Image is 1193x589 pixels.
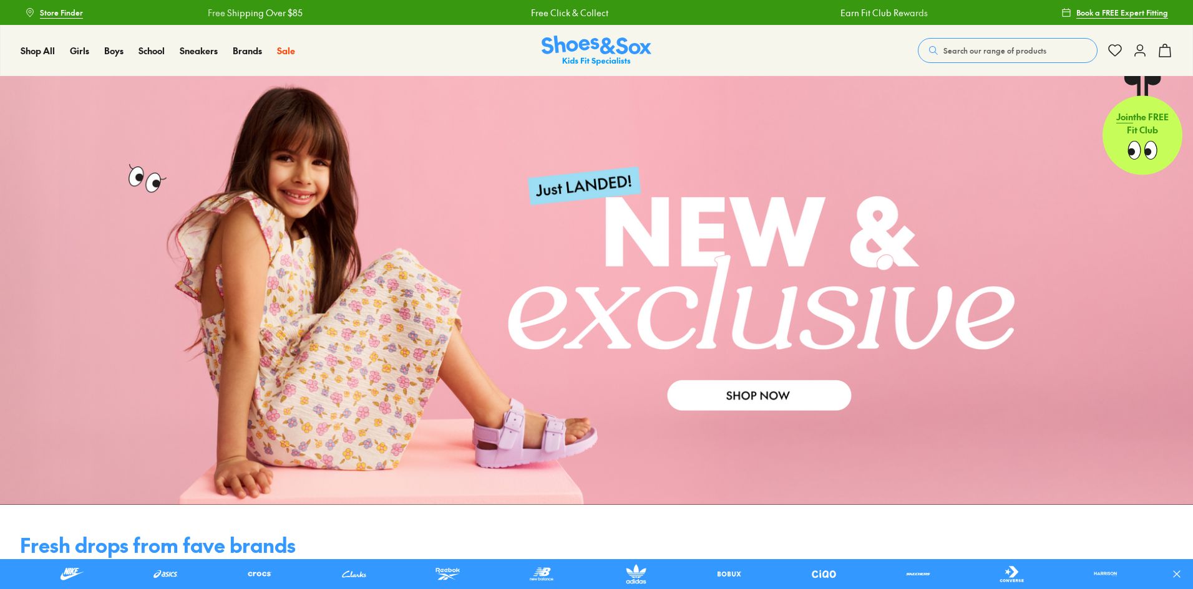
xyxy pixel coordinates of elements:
[943,45,1046,56] span: Search our range of products
[542,36,651,66] a: Shoes & Sox
[542,36,651,66] img: SNS_Logo_Responsive.svg
[139,44,165,57] a: School
[1103,100,1182,146] p: the FREE Fit Club
[918,38,1098,63] button: Search our range of products
[1076,7,1168,18] span: Book a FREE Expert Fitting
[528,6,606,19] a: Free Click & Collect
[25,1,83,24] a: Store Finder
[180,44,218,57] a: Sneakers
[205,6,300,19] a: Free Shipping Over $85
[1061,1,1168,24] a: Book a FREE Expert Fitting
[838,6,925,19] a: Earn Fit Club Rewards
[70,44,89,57] a: Girls
[233,44,262,57] a: Brands
[104,44,124,57] a: Boys
[21,44,55,57] a: Shop All
[1116,110,1133,123] span: Join
[40,7,83,18] span: Store Finder
[1103,75,1182,175] a: Jointhe FREE Fit Club
[277,44,295,57] a: Sale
